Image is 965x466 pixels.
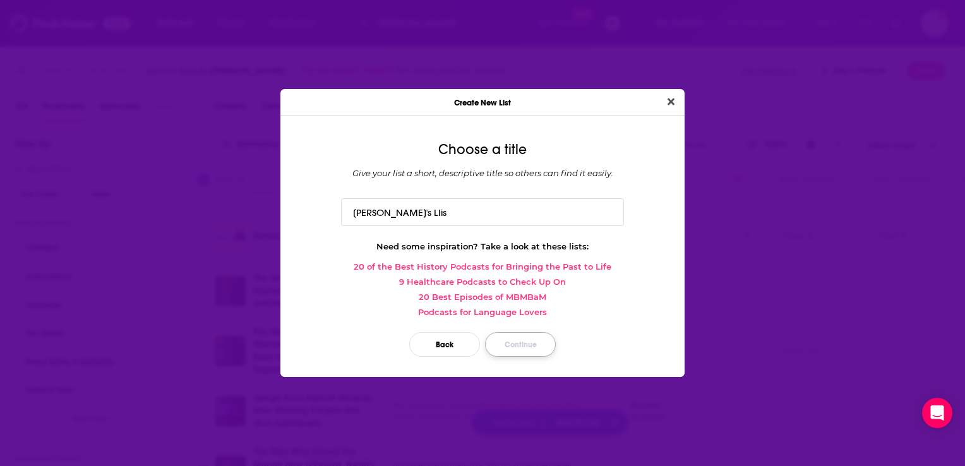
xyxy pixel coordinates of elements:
input: Top True Crime podcasts of 2020... [341,198,624,225]
div: Need some inspiration? Take a look at these lists: [291,241,674,251]
a: 20 of the Best History Podcasts for Bringing the Past to Life [291,261,674,272]
div: Create New List [280,89,685,116]
a: 20 Best Episodes of MBMBaM [291,292,674,302]
a: 9 Healthcare Podcasts to Check Up On [291,277,674,287]
div: Give your list a short, descriptive title so others can find it easily. [291,168,674,178]
button: Back [409,332,480,357]
button: Close [662,94,680,110]
a: Podcasts for Language Lovers [291,307,674,317]
div: Open Intercom Messenger [922,398,952,428]
div: Choose a title [291,141,674,158]
button: Continue [485,332,556,357]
